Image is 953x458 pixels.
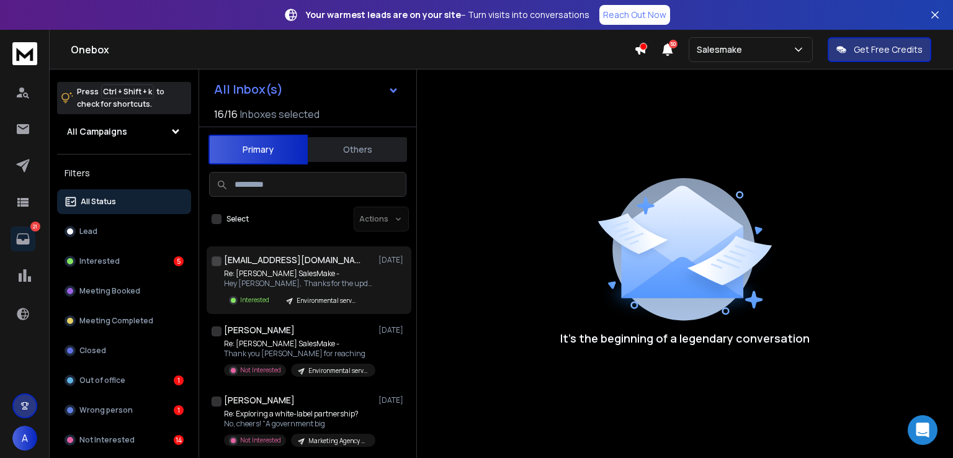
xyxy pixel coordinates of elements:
[560,330,810,347] p: It’s the beginning of a legendary conversation
[11,227,35,251] a: 21
[79,316,153,326] p: Meeting Completed
[224,269,373,279] p: Re: [PERSON_NAME] SalesMake -
[30,222,40,231] p: 21
[297,296,356,305] p: Environmental services / 11-20 / [GEOGRAPHIC_DATA]
[224,394,295,406] h1: [PERSON_NAME]
[67,125,127,138] h1: All Campaigns
[174,256,184,266] div: 5
[669,40,678,48] span: 50
[57,279,191,303] button: Meeting Booked
[57,428,191,452] button: Not Interested14
[854,43,923,56] p: Get Free Credits
[214,107,238,122] span: 16 / 16
[204,77,409,102] button: All Inbox(s)
[308,136,407,163] button: Others
[308,366,368,375] p: Environmental services / 11-20 / [GEOGRAPHIC_DATA]
[77,86,164,110] p: Press to check for shortcuts.
[306,9,461,20] strong: Your warmest leads are on your site
[79,375,125,385] p: Out of office
[603,9,666,21] p: Reach Out Now
[79,435,135,445] p: Not Interested
[240,107,320,122] h3: Inboxes selected
[57,189,191,214] button: All Status
[57,308,191,333] button: Meeting Completed
[101,84,154,99] span: Ctrl + Shift + k
[908,415,937,445] div: Open Intercom Messenger
[174,375,184,385] div: 1
[12,42,37,65] img: logo
[57,164,191,182] h3: Filters
[378,395,406,405] p: [DATE]
[79,405,133,415] p: Wrong person
[81,197,116,207] p: All Status
[79,346,106,356] p: Closed
[378,325,406,335] p: [DATE]
[240,436,281,445] p: Not Interested
[57,368,191,393] button: Out of office1
[224,279,373,289] p: Hey [PERSON_NAME], Thanks for the update
[378,255,406,265] p: [DATE]
[599,5,670,25] a: Reach Out Now
[224,339,373,349] p: Re: [PERSON_NAME] SalesMake -
[57,119,191,144] button: All Campaigns
[224,409,373,419] p: Re: Exploring a white-label partnership?
[224,419,373,429] p: No, cheers! "A government big
[57,219,191,244] button: Lead
[57,338,191,363] button: Closed
[12,426,37,451] button: A
[308,436,368,446] p: Marketing Agency Owners
[226,214,249,224] label: Select
[208,135,308,164] button: Primary
[57,398,191,423] button: Wrong person1
[306,9,589,21] p: – Turn visits into conversations
[224,254,360,266] h1: [EMAIL_ADDRESS][DOMAIN_NAME]
[79,286,140,296] p: Meeting Booked
[697,43,747,56] p: Salesmake
[214,83,283,96] h1: All Inbox(s)
[174,435,184,445] div: 14
[57,249,191,274] button: Interested5
[79,227,97,236] p: Lead
[174,405,184,415] div: 1
[79,256,120,266] p: Interested
[240,295,269,305] p: Interested
[240,366,281,375] p: Not Interested
[224,324,295,336] h1: [PERSON_NAME]
[71,42,634,57] h1: Onebox
[224,349,373,359] p: Thank you [PERSON_NAME] for reaching
[828,37,931,62] button: Get Free Credits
